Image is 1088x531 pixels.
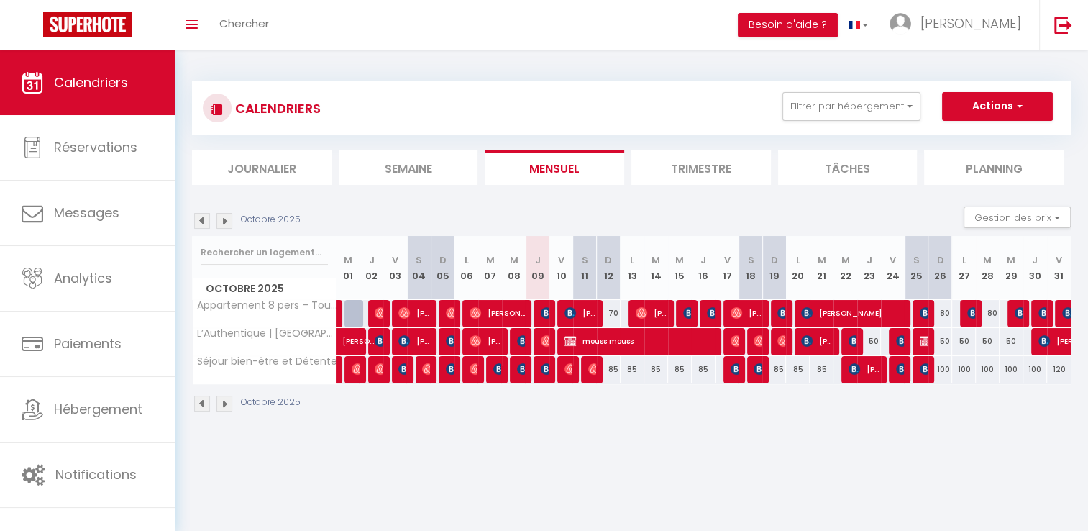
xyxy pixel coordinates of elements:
[195,328,339,339] span: L’Authentique | [GEOGRAPHIC_DATA]
[786,356,810,383] div: 85
[1023,356,1047,383] div: 100
[454,236,478,300] th: 06
[754,355,762,383] span: Sev Dupuis
[810,356,833,383] div: 85
[833,236,857,300] th: 22
[668,236,692,300] th: 15
[771,253,778,267] abbr: D
[967,299,975,327] span: [PERSON_NAME]
[337,356,344,383] a: Holder Rosan-Ramilicie
[54,138,137,156] span: Réservations
[796,253,800,267] abbr: L
[573,236,597,300] th: 11
[375,327,383,355] span: [PERSON_NAME]
[352,355,360,383] span: [PERSON_NAME]
[707,299,715,327] span: [PERSON_NAME]
[195,356,337,367] span: Séjour bien-être et Détente
[470,299,525,327] span: [PERSON_NAME]
[192,150,332,185] li: Journalier
[762,356,786,383] div: 85
[936,253,943,267] abbr: D
[564,355,572,383] span: [PERSON_NAME]
[692,236,716,300] th: 16
[964,206,1071,228] button: Gestion des prix
[976,356,1000,383] div: 100
[54,335,122,353] span: Paiements
[890,13,911,35] img: ...
[241,396,301,409] p: Octobre 2025
[630,253,634,267] abbr: L
[928,236,952,300] th: 26
[486,253,495,267] abbr: M
[782,92,920,121] button: Filtrer par hébergement
[841,253,850,267] abbr: M
[952,236,976,300] th: 27
[398,355,406,383] span: [PERSON_NAME]
[731,327,739,355] span: [PERSON_NAME]
[983,253,992,267] abbr: M
[558,253,564,267] abbr: V
[621,356,644,383] div: 85
[976,236,1000,300] th: 28
[881,236,905,300] th: 24
[716,236,739,300] th: 17
[597,300,621,327] div: 70
[54,204,119,222] span: Messages
[976,328,1000,355] div: 50
[541,327,549,355] span: [PERSON_NAME]
[201,240,328,265] input: Rechercher un logement...
[360,236,383,300] th: 02
[43,12,132,37] img: Super Booking
[55,466,137,484] span: Notifications
[913,253,920,267] abbr: S
[564,299,596,327] span: [PERSON_NAME]
[339,150,478,185] li: Semaine
[1007,253,1015,267] abbr: M
[398,327,430,355] span: [PERSON_NAME]
[541,355,549,383] span: [PERSON_NAME]
[942,92,1053,121] button: Actions
[731,355,739,383] span: [PERSON_NAME]
[470,327,501,355] span: [PERSON_NAME]
[541,299,549,327] span: [PERSON_NAME]
[398,299,430,327] span: [PERSON_NAME]
[588,355,596,383] span: [PERSON_NAME]
[867,253,872,267] abbr: J
[502,236,526,300] th: 08
[636,299,667,327] span: [PERSON_NAME]
[416,253,422,267] abbr: S
[337,300,344,327] a: Remzi Zedmia
[731,299,762,327] span: [PERSON_NAME]
[517,327,525,355] span: [PERSON_NAME]
[470,355,477,383] span: [PERSON_NAME]
[810,236,833,300] th: 21
[241,213,301,227] p: Octobre 2025
[1047,356,1071,383] div: 120
[337,328,360,355] a: [PERSON_NAME]
[738,13,838,37] button: Besoin d'aide ?
[375,355,383,383] span: [PERSON_NAME]
[754,327,762,355] span: [PERSON_NAME]
[342,320,375,348] span: [PERSON_NAME]
[392,253,398,267] abbr: V
[534,253,540,267] abbr: J
[1015,299,1023,327] span: [PERSON_NAME]
[849,327,856,355] span: [PERSON_NAME]
[668,356,692,383] div: 85
[493,355,501,383] span: [PERSON_NAME]
[1032,253,1038,267] abbr: J
[723,253,730,267] abbr: V
[1056,253,1062,267] abbr: V
[193,278,336,299] span: Octobre 2025
[905,236,928,300] th: 25
[582,253,588,267] abbr: S
[747,253,754,267] abbr: S
[54,73,128,91] span: Calendriers
[683,299,691,327] span: [PERSON_NAME]
[439,253,447,267] abbr: D
[849,355,880,383] span: [PERSON_NAME]
[928,356,952,383] div: 100
[700,253,706,267] abbr: J
[777,327,785,355] span: [PERSON_NAME]
[644,236,668,300] th: 14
